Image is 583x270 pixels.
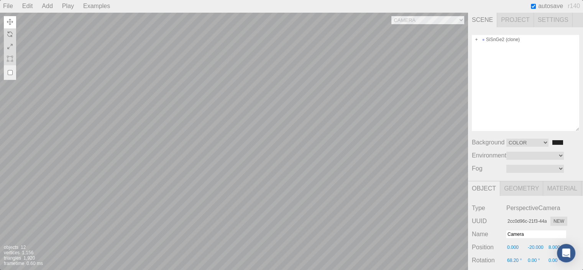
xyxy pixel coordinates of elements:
[506,205,560,212] span: PerspectiveCamera
[468,13,497,27] span: Scene
[472,35,579,44] div: SiSnGe2 (clone)
[538,3,563,10] span: autosave
[472,152,506,159] span: Environment
[472,139,506,146] span: Background
[7,43,13,50] img: Scale (R)
[8,66,13,79] input: Local
[472,165,506,172] span: Fog
[497,13,534,27] span: Project
[472,205,506,212] span: Type
[15,5,43,12] span: Support
[550,217,567,226] button: New
[7,31,13,37] img: Rotate (E)
[472,244,506,251] span: Position
[500,181,543,196] span: Geometry
[472,257,506,264] span: Rotation
[468,181,500,196] span: Object
[7,19,13,25] img: Translate (W)
[472,231,506,238] span: Name
[472,218,506,225] span: UUID
[7,56,13,62] img: Toggle Multiple Selection (M)
[534,13,573,27] span: Settings
[543,181,581,196] span: Material
[557,244,575,262] div: Open Intercom Messenger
